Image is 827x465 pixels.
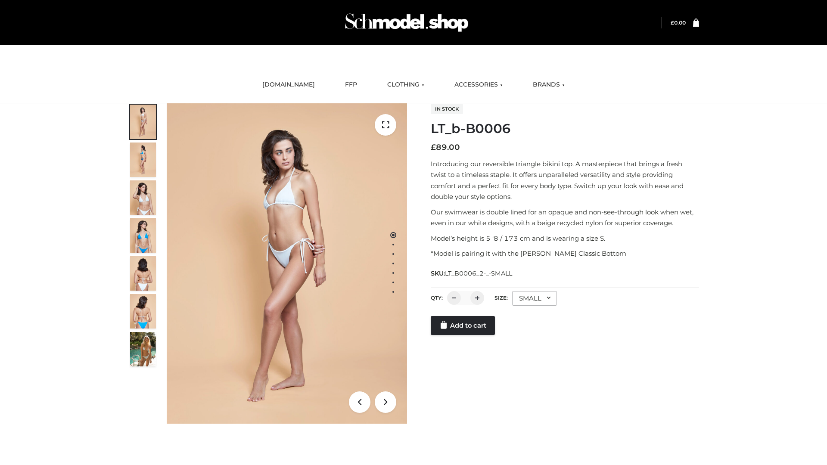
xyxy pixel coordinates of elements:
a: £0.00 [671,19,686,26]
p: Introducing our reversible triangle bikini top. A masterpiece that brings a fresh twist to a time... [431,158,699,202]
span: In stock [431,104,463,114]
img: ArielClassicBikiniTop_CloudNine_AzureSky_OW114ECO_4-scaled.jpg [130,218,156,253]
img: ArielClassicBikiniTop_CloudNine_AzureSky_OW114ECO_2-scaled.jpg [130,143,156,177]
p: Model’s height is 5 ‘8 / 173 cm and is wearing a size S. [431,233,699,244]
a: Add to cart [431,316,495,335]
span: £ [431,143,436,152]
p: *Model is pairing it with the [PERSON_NAME] Classic Bottom [431,248,699,259]
img: Schmodel Admin 964 [342,6,471,40]
img: ArielClassicBikiniTop_CloudNine_AzureSky_OW114ECO_1 [167,103,407,424]
h1: LT_b-B0006 [431,121,699,136]
img: ArielClassicBikiniTop_CloudNine_AzureSky_OW114ECO_8-scaled.jpg [130,294,156,329]
img: ArielClassicBikiniTop_CloudNine_AzureSky_OW114ECO_1-scaled.jpg [130,105,156,139]
div: SMALL [512,291,557,306]
label: QTY: [431,294,443,301]
span: SKU: [431,268,513,279]
p: Our swimwear is double lined for an opaque and non-see-through look when wet, even in our white d... [431,207,699,229]
span: £ [671,19,674,26]
img: ArielClassicBikiniTop_CloudNine_AzureSky_OW114ECO_3-scaled.jpg [130,180,156,215]
a: FFP [339,75,364,94]
label: Size: [494,294,508,301]
a: [DOMAIN_NAME] [256,75,321,94]
img: Arieltop_CloudNine_AzureSky2.jpg [130,332,156,366]
a: BRANDS [526,75,571,94]
span: LT_B0006_2-_-SMALL [445,270,512,277]
img: ArielClassicBikiniTop_CloudNine_AzureSky_OW114ECO_7-scaled.jpg [130,256,156,291]
bdi: 0.00 [671,19,686,26]
a: ACCESSORIES [448,75,509,94]
bdi: 89.00 [431,143,460,152]
a: CLOTHING [381,75,431,94]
